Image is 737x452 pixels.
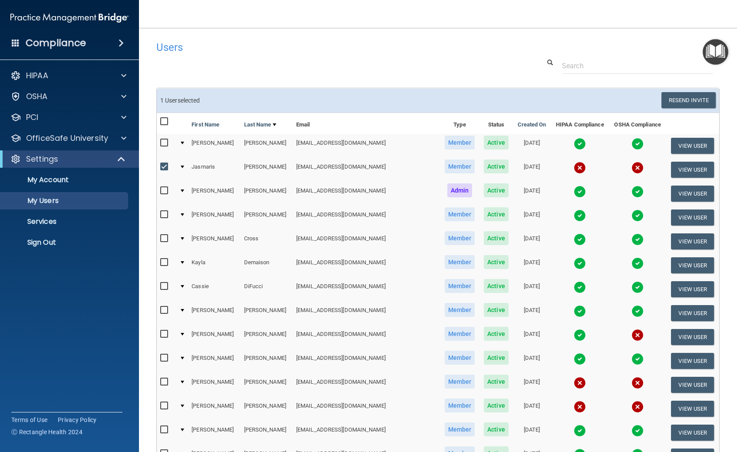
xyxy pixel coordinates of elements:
[241,229,293,253] td: Cross
[574,425,586,437] img: tick.e7d51cea.svg
[671,305,714,321] button: View User
[671,257,714,273] button: View User
[631,281,644,293] img: tick.e7d51cea.svg
[513,373,551,397] td: [DATE]
[671,138,714,154] button: View User
[484,183,509,197] span: Active
[574,377,586,389] img: cross.ca9f0e7f.svg
[484,279,509,293] span: Active
[10,112,126,123] a: PCI
[513,206,551,229] td: [DATE]
[241,421,293,445] td: [PERSON_NAME]
[447,183,473,197] span: Admin
[241,182,293,206] td: [PERSON_NAME]
[484,231,509,245] span: Active
[188,325,240,349] td: [PERSON_NAME]
[156,42,479,53] h4: Users
[631,233,644,246] img: tick.e7d51cea.svg
[293,301,440,325] td: [EMAIL_ADDRESS][DOMAIN_NAME]
[445,207,475,221] span: Member
[241,397,293,421] td: [PERSON_NAME]
[188,373,240,397] td: [PERSON_NAME]
[445,422,475,436] span: Member
[631,209,644,222] img: tick.e7d51cea.svg
[513,301,551,325] td: [DATE]
[631,329,644,341] img: cross.ca9f0e7f.svg
[293,206,440,229] td: [EMAIL_ADDRESS][DOMAIN_NAME]
[241,277,293,301] td: DiFucci
[513,277,551,301] td: [DATE]
[484,136,509,150] span: Active
[10,9,129,27] img: PMB logo
[445,375,475,389] span: Member
[188,134,240,158] td: [PERSON_NAME]
[574,209,586,222] img: tick.e7d51cea.svg
[188,349,240,373] td: [PERSON_NAME]
[703,39,728,65] button: Open Resource Center
[6,176,124,184] p: My Account
[479,113,513,134] th: Status
[293,253,440,277] td: [EMAIL_ADDRESS][DOMAIN_NAME]
[671,353,714,369] button: View User
[26,37,86,49] h4: Compliance
[445,399,475,412] span: Member
[10,154,126,164] a: Settings
[631,425,644,437] img: tick.e7d51cea.svg
[671,233,714,249] button: View User
[513,182,551,206] td: [DATE]
[10,91,126,102] a: OSHA
[513,421,551,445] td: [DATE]
[631,305,644,317] img: tick.e7d51cea.svg
[484,160,509,173] span: Active
[293,373,440,397] td: [EMAIL_ADDRESS][DOMAIN_NAME]
[10,133,126,143] a: OfficeSafe University
[484,399,509,412] span: Active
[26,154,58,164] p: Settings
[513,397,551,421] td: [DATE]
[293,134,440,158] td: [EMAIL_ADDRESS][DOMAIN_NAME]
[609,113,666,134] th: OSHA Compliance
[26,133,108,143] p: OfficeSafe University
[445,327,475,341] span: Member
[293,158,440,182] td: [EMAIL_ADDRESS][DOMAIN_NAME]
[241,373,293,397] td: [PERSON_NAME]
[574,305,586,317] img: tick.e7d51cea.svg
[293,229,440,253] td: [EMAIL_ADDRESS][DOMAIN_NAME]
[188,397,240,421] td: [PERSON_NAME]
[631,186,644,198] img: tick.e7d51cea.svg
[574,257,586,269] img: tick.e7d51cea.svg
[188,277,240,301] td: Cassie
[241,301,293,325] td: [PERSON_NAME]
[631,162,644,174] img: cross.ca9f0e7f.svg
[440,113,479,134] th: Type
[192,120,219,130] a: First Name
[562,58,713,74] input: Search
[513,134,551,158] td: [DATE]
[445,279,475,293] span: Member
[484,422,509,436] span: Active
[293,349,440,373] td: [EMAIL_ADDRESS][DOMAIN_NAME]
[6,196,124,205] p: My Users
[26,112,38,123] p: PCI
[631,377,644,389] img: cross.ca9f0e7f.svg
[587,390,727,425] iframe: Drift Widget Chat Controller
[293,113,440,134] th: Email
[6,238,124,247] p: Sign Out
[241,325,293,349] td: [PERSON_NAME]
[574,401,586,413] img: cross.ca9f0e7f.svg
[513,253,551,277] td: [DATE]
[518,120,546,130] a: Created On
[671,377,714,393] button: View User
[293,277,440,301] td: [EMAIL_ADDRESS][DOMAIN_NAME]
[188,253,240,277] td: Kayla
[188,182,240,206] td: [PERSON_NAME]
[574,138,586,150] img: tick.e7d51cea.svg
[551,113,609,134] th: HIPAA Compliance
[293,182,440,206] td: [EMAIL_ADDRESS][DOMAIN_NAME]
[671,281,714,297] button: View User
[293,397,440,421] td: [EMAIL_ADDRESS][DOMAIN_NAME]
[11,428,83,436] span: Ⓒ Rectangle Health 2024
[445,136,475,150] span: Member
[671,186,714,202] button: View User
[574,329,586,341] img: tick.e7d51cea.svg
